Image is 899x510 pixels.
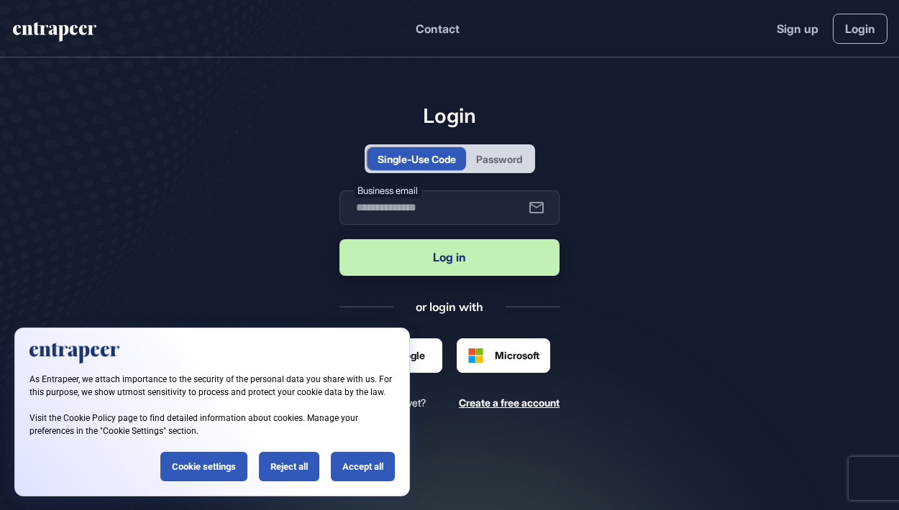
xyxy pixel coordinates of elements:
div: Single-Use Code [378,152,456,167]
span: Create a free account [459,397,560,409]
a: Sign up [777,20,818,37]
div: Password [476,152,522,167]
button: Contact [416,19,460,38]
h1: Login [339,103,560,128]
div: or login with [416,299,483,315]
a: Login [833,14,887,44]
a: entrapeer-logo [12,22,98,47]
a: Create a free account [459,396,560,409]
label: Business email [354,183,421,198]
span: Microsoft [495,348,539,363]
button: Log in [339,239,560,276]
